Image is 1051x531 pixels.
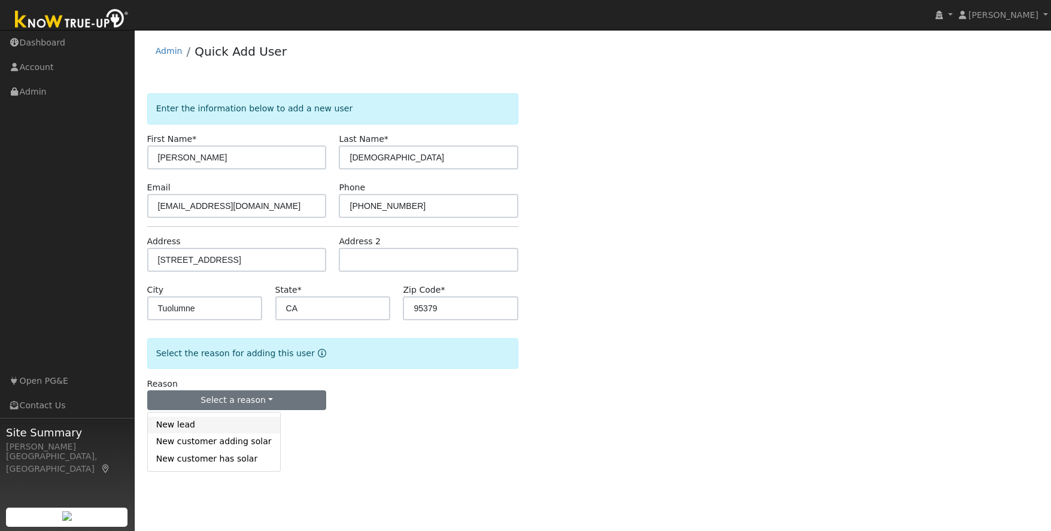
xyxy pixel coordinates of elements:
[156,46,183,56] a: Admin
[968,10,1038,20] span: [PERSON_NAME]
[192,134,196,144] span: Required
[148,417,280,433] a: New lead
[101,464,111,474] a: Map
[403,284,445,296] label: Zip Code
[441,285,445,295] span: Required
[6,424,128,441] span: Site Summary
[384,134,388,144] span: Required
[339,133,388,145] label: Last Name
[339,235,381,248] label: Address 2
[147,338,519,369] div: Select the reason for adding this user
[147,390,327,411] button: Select a reason
[147,284,164,296] label: City
[315,348,326,358] a: Reason for new user
[9,7,135,34] img: Know True-Up
[148,450,280,467] a: New customer has solar
[147,133,197,145] label: First Name
[339,181,365,194] label: Phone
[147,181,171,194] label: Email
[148,433,280,450] a: New customer adding solar
[297,285,302,295] span: Required
[147,235,181,248] label: Address
[62,511,72,521] img: retrieve
[147,378,178,390] label: Reason
[147,93,519,124] div: Enter the information below to add a new user
[275,284,302,296] label: State
[195,44,287,59] a: Quick Add User
[6,450,128,475] div: [GEOGRAPHIC_DATA], [GEOGRAPHIC_DATA]
[6,441,128,453] div: [PERSON_NAME]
